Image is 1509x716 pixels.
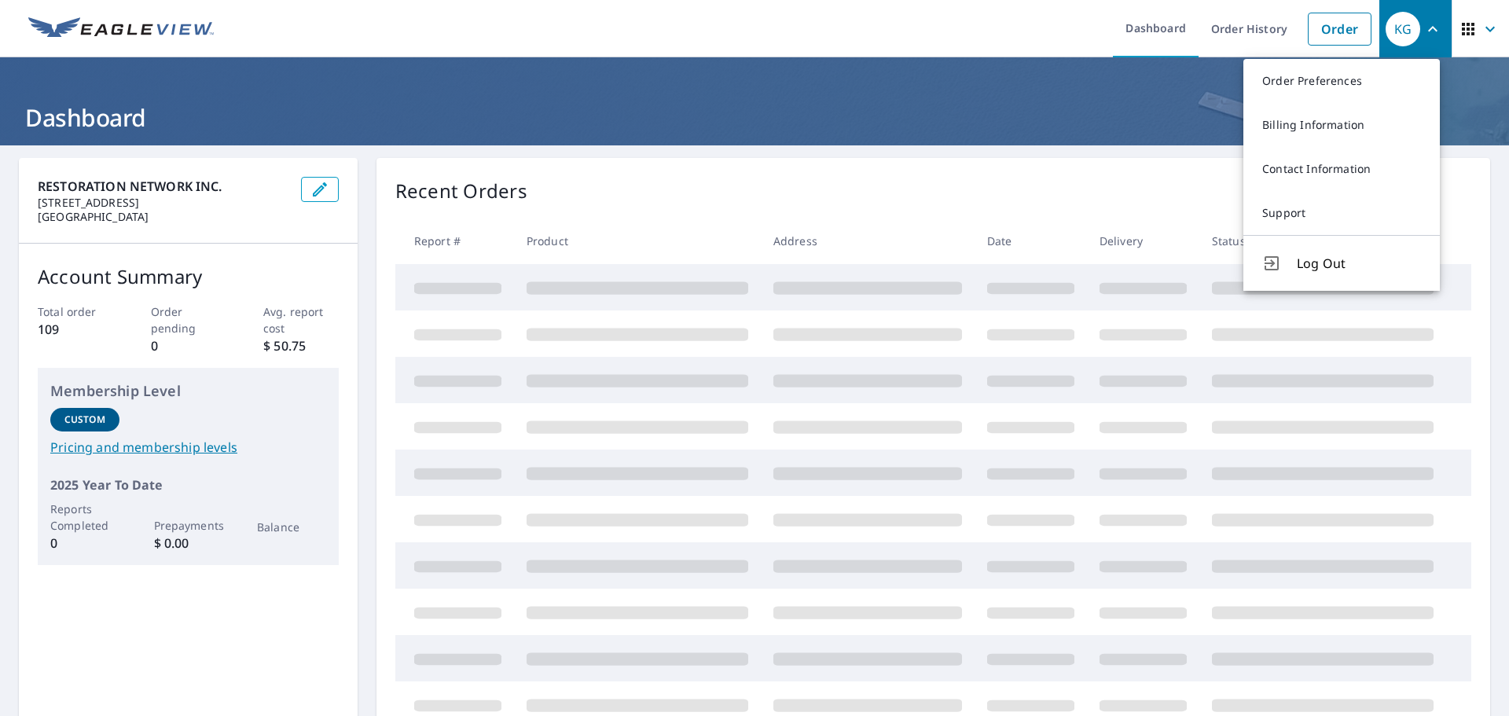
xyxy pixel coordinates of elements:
[38,210,288,224] p: [GEOGRAPHIC_DATA]
[38,263,339,291] p: Account Summary
[257,519,326,535] p: Balance
[395,218,514,264] th: Report #
[1243,103,1440,147] a: Billing Information
[38,196,288,210] p: [STREET_ADDRESS]
[1308,13,1371,46] a: Order
[1386,12,1420,46] div: KG
[50,534,119,553] p: 0
[263,303,339,336] p: Avg. report cost
[1297,254,1421,273] span: Log Out
[50,380,326,402] p: Membership Level
[1243,59,1440,103] a: Order Preferences
[975,218,1087,264] th: Date
[154,517,223,534] p: Prepayments
[19,101,1490,134] h1: Dashboard
[1087,218,1199,264] th: Delivery
[50,438,326,457] a: Pricing and membership levels
[514,218,761,264] th: Product
[50,475,326,494] p: 2025 Year To Date
[151,336,226,355] p: 0
[761,218,975,264] th: Address
[1199,218,1446,264] th: Status
[64,413,105,427] p: Custom
[1243,191,1440,235] a: Support
[50,501,119,534] p: Reports Completed
[263,336,339,355] p: $ 50.75
[151,303,226,336] p: Order pending
[1243,235,1440,291] button: Log Out
[1243,147,1440,191] a: Contact Information
[38,303,113,320] p: Total order
[38,320,113,339] p: 109
[395,177,527,205] p: Recent Orders
[154,534,223,553] p: $ 0.00
[38,177,288,196] p: RESTORATION NETWORK INC.
[28,17,214,41] img: EV Logo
